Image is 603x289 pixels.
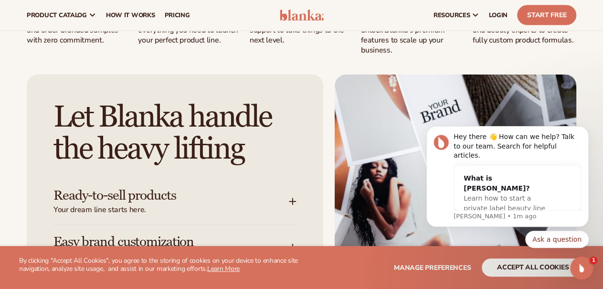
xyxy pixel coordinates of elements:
[138,15,242,45] p: 5% off all products and everything you need to launch your perfect product line.
[53,235,260,249] h3: Easy brand customization
[53,188,260,203] h3: Ready-to-sell products
[207,264,240,273] a: Learn More
[27,15,130,45] p: Explore your brand’s potential and order branded samples with zero commitment.
[517,5,576,25] a: Start Free
[434,11,470,19] span: resources
[394,258,471,277] button: Manage preferences
[473,15,576,45] p: Collaborate with our chemists and beauty experts to create fully custom product formulas.
[164,11,190,19] span: pricing
[394,263,471,272] span: Manage preferences
[53,205,289,215] span: Your dream line starts here.
[53,101,296,165] h2: Let Blanka handle the heavy lifting
[19,257,302,273] p: By clicking "Accept All Cookies", you agree to the storing of cookies on your device to enhance s...
[489,11,508,19] span: LOGIN
[250,15,353,45] p: 10% off all products and more support to take things to the next level.
[106,11,155,19] span: How It Works
[412,105,603,263] iframe: Intercom notifications message
[279,10,324,21] img: logo
[361,15,465,55] p: 15% off all products and unlock Blanka's premium features to scale up your business.
[482,258,584,277] button: accept all cookies
[570,257,593,279] iframe: Intercom live chat
[27,11,87,19] span: product catalog
[590,257,597,264] span: 1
